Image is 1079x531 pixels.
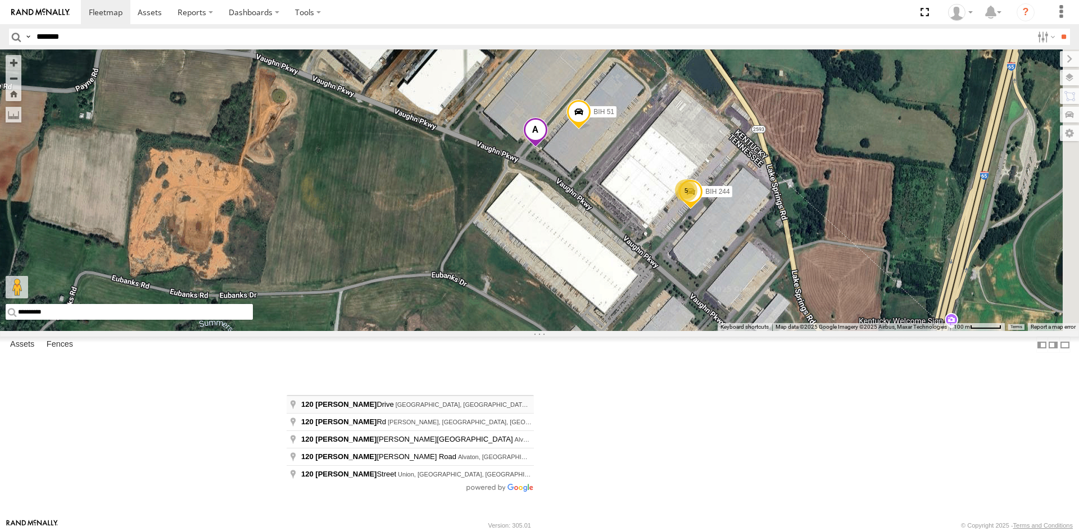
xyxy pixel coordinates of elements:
[301,452,377,461] span: 120 [PERSON_NAME]
[961,522,1073,529] div: © Copyright 2025 -
[388,419,574,425] span: [PERSON_NAME], [GEOGRAPHIC_DATA], [GEOGRAPHIC_DATA]
[301,400,396,409] span: Drive
[1013,522,1073,529] a: Terms and Conditions
[1010,325,1022,329] a: Terms
[6,55,21,70] button: Zoom in
[944,4,977,21] div: Nele .
[720,323,769,331] button: Keyboard shortcuts
[1017,3,1035,21] i: ?
[593,107,614,115] span: BIH 51
[398,471,550,478] span: Union, [GEOGRAPHIC_DATA], [GEOGRAPHIC_DATA]
[458,453,614,460] span: Alvaton, [GEOGRAPHIC_DATA], [GEOGRAPHIC_DATA]
[301,470,398,478] span: Street
[1036,337,1048,353] label: Dock Summary Table to the Left
[950,323,1005,331] button: Map Scale: 100 m per 52 pixels
[776,324,947,330] span: Map data ©2025 Google Imagery ©2025 Airbus, Maxar Technologies
[41,337,79,353] label: Fences
[301,417,314,426] span: 120
[1060,125,1079,141] label: Map Settings
[301,435,377,443] span: 120 [PERSON_NAME]
[11,8,70,16] img: rand-logo.svg
[6,107,21,122] label: Measure
[1059,337,1071,353] label: Hide Summary Table
[1033,29,1057,45] label: Search Filter Options
[301,417,388,426] span: Rd
[301,435,515,443] span: [PERSON_NAME][GEOGRAPHIC_DATA]
[315,417,377,426] span: [PERSON_NAME]
[1048,337,1059,353] label: Dock Summary Table to the Right
[315,470,377,478] span: [PERSON_NAME]
[515,436,671,443] span: Alvaton, [GEOGRAPHIC_DATA], [GEOGRAPHIC_DATA]
[1031,324,1076,330] a: Report a map error
[301,470,314,478] span: 120
[301,452,458,461] span: [PERSON_NAME] Road
[301,400,314,409] span: 120
[954,324,970,330] span: 100 m
[6,86,21,101] button: Zoom Home
[6,276,28,298] button: Drag Pegman onto the map to open Street View
[6,520,58,531] a: Visit our Website
[488,522,531,529] div: Version: 305.01
[4,337,40,353] label: Assets
[705,187,729,195] span: BIH 244
[675,179,697,202] div: 5
[315,400,377,409] span: [PERSON_NAME]
[396,401,596,408] span: [GEOGRAPHIC_DATA], [GEOGRAPHIC_DATA], [GEOGRAPHIC_DATA]
[6,70,21,86] button: Zoom out
[24,29,33,45] label: Search Query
